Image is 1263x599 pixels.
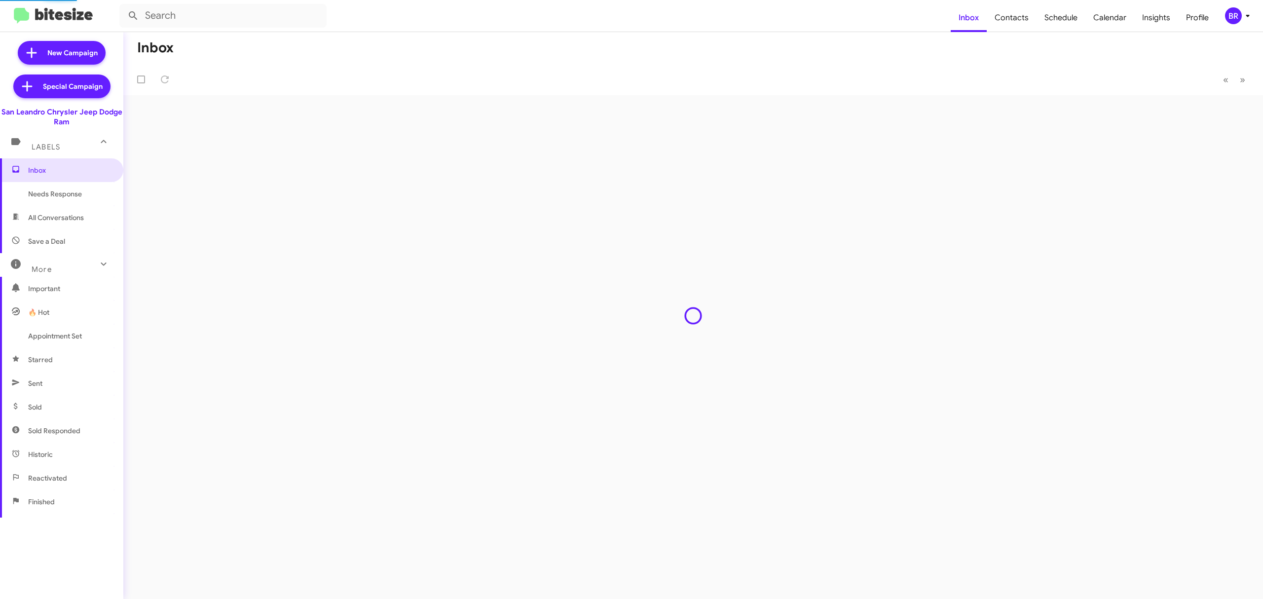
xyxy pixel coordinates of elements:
a: Schedule [1037,3,1085,32]
span: Reactivated [28,473,67,483]
span: Sold Responded [28,426,80,436]
span: New Campaign [47,48,98,58]
span: More [32,265,52,274]
span: Sold [28,402,42,412]
a: Profile [1178,3,1217,32]
a: New Campaign [18,41,106,65]
a: Special Campaign [13,75,111,98]
nav: Page navigation example [1218,70,1251,90]
span: Needs Response [28,189,112,199]
div: BR [1225,7,1242,24]
span: Save a Deal [28,236,65,246]
span: « [1223,74,1228,86]
a: Inbox [951,3,987,32]
a: Calendar [1085,3,1134,32]
span: Inbox [28,165,112,175]
button: BR [1217,7,1252,24]
a: Contacts [987,3,1037,32]
span: Labels [32,143,60,151]
h1: Inbox [137,40,174,56]
button: Previous [1217,70,1234,90]
span: » [1240,74,1245,86]
a: Insights [1134,3,1178,32]
button: Next [1234,70,1251,90]
span: Sent [28,378,42,388]
span: Starred [28,355,53,365]
span: Important [28,284,112,294]
span: Special Campaign [43,81,103,91]
span: Finished [28,497,55,507]
span: Appointment Set [28,331,82,341]
input: Search [119,4,327,28]
span: 🔥 Hot [28,307,49,317]
span: Historic [28,449,53,459]
span: All Conversations [28,213,84,223]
